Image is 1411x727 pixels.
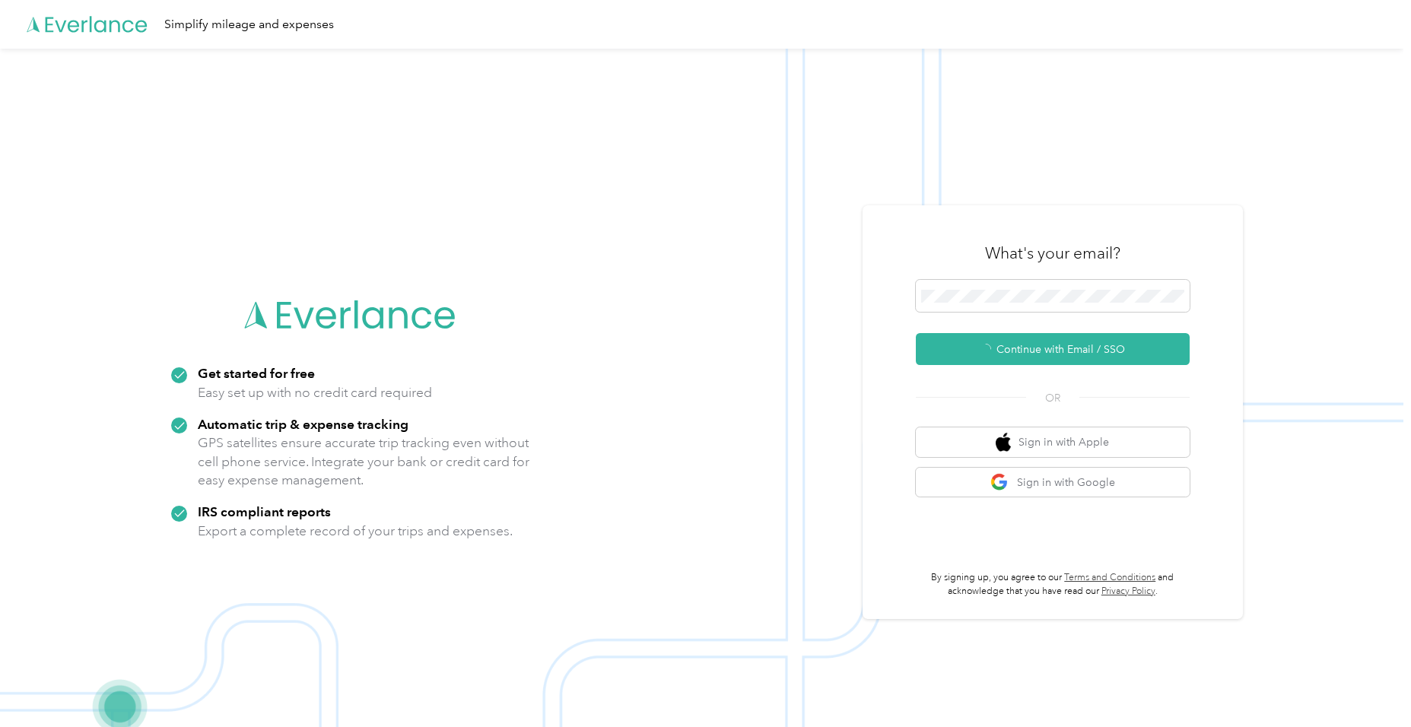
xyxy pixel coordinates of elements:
[164,15,334,34] div: Simplify mileage and expenses
[916,571,1190,598] p: By signing up, you agree to our and acknowledge that you have read our .
[916,468,1190,497] button: google logoSign in with Google
[916,427,1190,457] button: apple logoSign in with Apple
[1026,390,1079,406] span: OR
[996,433,1011,452] img: apple logo
[985,243,1120,264] h3: What's your email?
[1064,572,1155,583] a: Terms and Conditions
[198,522,513,541] p: Export a complete record of your trips and expenses.
[1101,586,1155,597] a: Privacy Policy
[916,333,1190,365] button: Continue with Email / SSO
[198,433,530,490] p: GPS satellites ensure accurate trip tracking even without cell phone service. Integrate your bank...
[198,503,331,519] strong: IRS compliant reports
[198,365,315,381] strong: Get started for free
[198,383,432,402] p: Easy set up with no credit card required
[198,416,408,432] strong: Automatic trip & expense tracking
[990,473,1009,492] img: google logo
